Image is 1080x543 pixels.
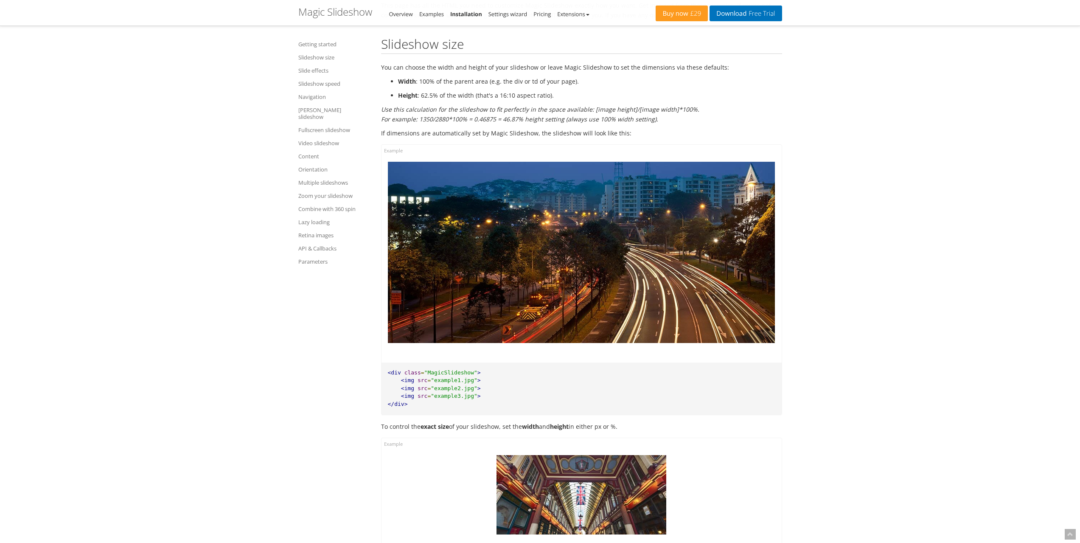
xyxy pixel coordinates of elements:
[381,62,782,72] p: You can choose the width and height of your slideshow or leave Magic Slideshow to set the dimensi...
[404,369,421,376] span: class
[298,164,370,174] a: Orientation
[298,243,370,253] a: API & Callbacks
[710,6,782,21] a: DownloadFree Trial
[431,377,477,383] span: "example1.jpg"
[298,39,370,49] a: Getting started
[298,204,370,214] a: Combine with 360 spin
[424,369,477,376] span: "MagicSlideshow"
[298,138,370,148] a: Video slideshow
[401,385,414,391] span: <img
[418,385,427,391] span: src
[418,393,427,399] span: src
[557,10,589,18] a: Extensions
[427,393,431,399] span: =
[298,125,370,135] a: Fullscreen slideshow
[298,52,370,62] a: Slideshow size
[421,369,424,376] span: =
[298,256,370,267] a: Parameters
[298,177,370,188] a: Multiple slideshows
[381,105,699,123] em: Use this calculation for the slideshow to fit perfectly in the space available: [image height]/[i...
[431,385,477,391] span: "example2.jpg"
[477,385,481,391] span: >
[298,6,372,17] h1: Magic Slideshow
[298,65,370,76] a: Slide effects
[418,377,427,383] span: src
[656,6,708,21] a: Buy now£29
[389,10,413,18] a: Overview
[746,10,775,17] span: Free Trial
[398,77,416,85] strong: Width
[298,217,370,227] a: Lazy loading
[388,369,401,376] span: <div
[401,393,414,399] span: <img
[298,191,370,201] a: Zoom your slideshow
[427,385,431,391] span: =
[427,377,431,383] span: =
[388,401,408,407] span: </div>
[550,422,569,430] strong: height
[381,128,782,138] p: If dimensions are automatically set by Magic Slideshow, the slideshow will look like this:
[298,230,370,240] a: Retina images
[298,151,370,161] a: Content
[398,90,782,100] li: : 62.5% of the width (that's a 16:10 aspect ratio).
[477,393,481,399] span: >
[688,10,701,17] span: £29
[388,162,775,343] img: slideshow size html
[431,393,477,399] span: "example3.jpg"
[381,422,782,431] p: To control the of your slideshow, set the and in either px or %.
[381,37,782,54] h2: Slideshow size
[419,10,444,18] a: Examples
[398,76,782,86] li: : 100% of the parent area (e.g. the div or td of your page).
[298,79,370,89] a: Slideshow speed
[522,422,539,430] strong: width
[488,10,527,18] a: Settings wizard
[298,105,370,122] a: [PERSON_NAME] slideshow
[450,10,482,18] a: Installation
[298,92,370,102] a: Navigation
[477,377,481,383] span: >
[401,377,414,383] span: <img
[533,10,551,18] a: Pricing
[421,422,449,430] strong: exact size
[398,91,418,99] strong: Height
[477,369,481,376] span: >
